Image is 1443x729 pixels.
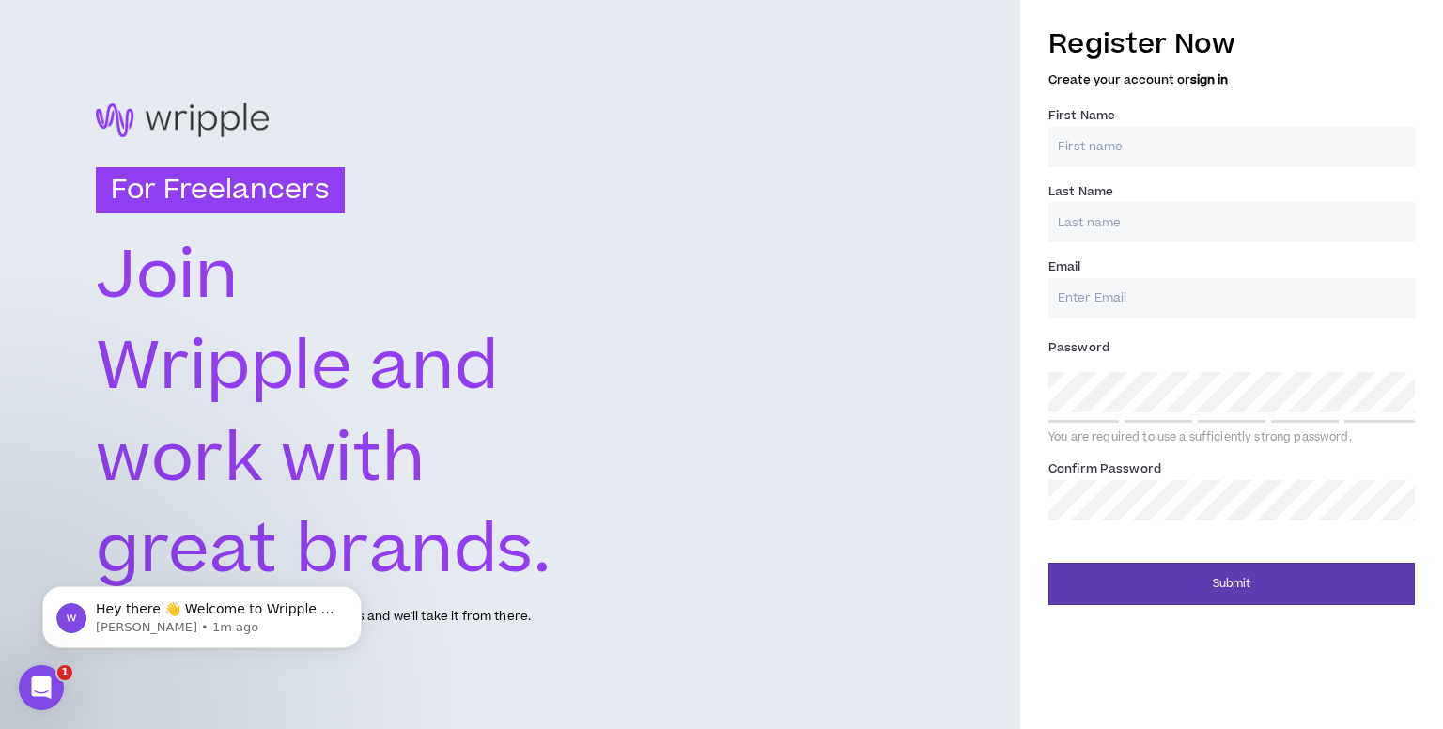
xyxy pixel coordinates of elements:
span: 1 [57,665,72,680]
span: Password [1048,339,1109,356]
label: First Name [1048,101,1115,131]
label: Last Name [1048,177,1113,207]
button: Submit [1048,563,1415,605]
a: sign in [1190,71,1228,88]
text: work with [96,412,426,507]
label: Confirm Password [1048,454,1161,484]
h3: For Freelancers [96,167,345,214]
h3: Register Now [1048,24,1415,64]
input: Enter Email [1048,278,1415,318]
text: Join [96,229,239,324]
iframe: Intercom notifications message [14,547,390,678]
text: great brands. [96,504,552,598]
div: You are required to use a sufficiently strong password. [1048,430,1415,445]
iframe: Intercom live chat [19,665,64,710]
h5: Create your account or [1048,73,1415,86]
text: Wripple and [96,320,499,415]
label: Email [1048,252,1081,282]
input: Last name [1048,202,1415,242]
input: First name [1048,127,1415,167]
